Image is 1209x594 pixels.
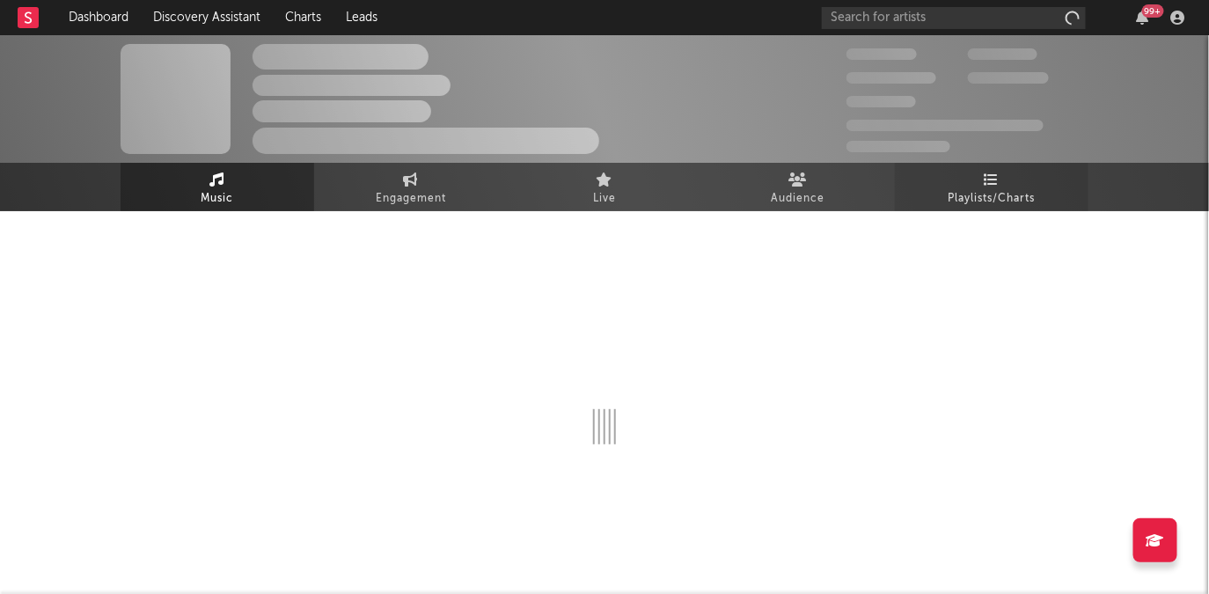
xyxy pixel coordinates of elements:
[508,163,701,211] a: Live
[949,188,1036,209] span: Playlists/Charts
[376,188,446,209] span: Engagement
[846,141,950,152] span: Jump Score: 85.0
[1137,11,1149,25] button: 99+
[968,72,1049,84] span: 1,000,000
[593,188,616,209] span: Live
[846,72,936,84] span: 50,000,000
[1142,4,1164,18] div: 99 +
[201,188,234,209] span: Music
[895,163,1088,211] a: Playlists/Charts
[772,188,825,209] span: Audience
[846,96,916,107] span: 100,000
[846,48,917,60] span: 300,000
[822,7,1086,29] input: Search for artists
[121,163,314,211] a: Music
[968,48,1037,60] span: 100,000
[314,163,508,211] a: Engagement
[846,120,1044,131] span: 50,000,000 Monthly Listeners
[701,163,895,211] a: Audience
